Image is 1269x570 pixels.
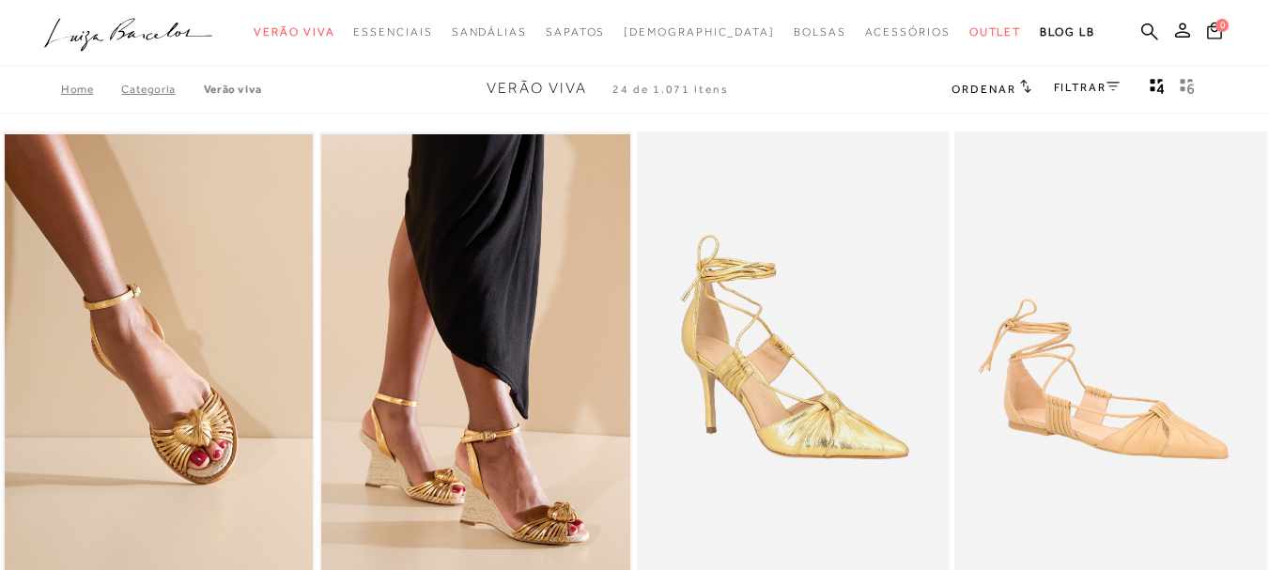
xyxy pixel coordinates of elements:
span: Outlet [969,25,1022,39]
a: Verão Viva [204,83,262,96]
span: BLOG LB [1040,25,1094,39]
a: noSubCategoriesText [794,15,846,50]
span: Acessórios [865,25,951,39]
a: noSubCategoriesText [865,15,951,50]
a: noSubCategoriesText [452,15,527,50]
a: Home [61,83,121,96]
button: 0 [1201,21,1228,46]
a: BLOG LB [1040,15,1094,50]
a: FILTRAR [1054,81,1120,94]
button: Mostrar 4 produtos por linha [1144,77,1170,101]
span: Ordenar [952,83,1015,96]
a: Categoria [121,83,203,96]
a: noSubCategoriesText [353,15,432,50]
span: 24 de 1.071 itens [612,83,729,96]
span: 0 [1215,19,1229,32]
span: Verão Viva [487,80,587,97]
a: noSubCategoriesText [254,15,334,50]
span: Sandálias [452,25,527,39]
span: [DEMOGRAPHIC_DATA] [624,25,775,39]
a: noSubCategoriesText [546,15,605,50]
span: Bolsas [794,25,846,39]
span: Essenciais [353,25,432,39]
button: gridText6Desc [1174,77,1200,101]
span: Sapatos [546,25,605,39]
a: noSubCategoriesText [969,15,1022,50]
span: Verão Viva [254,25,334,39]
a: noSubCategoriesText [624,15,775,50]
